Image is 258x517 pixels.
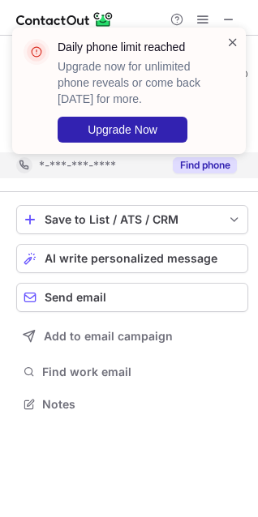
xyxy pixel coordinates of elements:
span: Send email [45,291,106,304]
img: error [24,39,49,65]
button: save-profile-one-click [16,205,248,234]
button: Add to email campaign [16,322,248,351]
button: Notes [16,393,248,416]
button: AI write personalized message [16,244,248,273]
span: Upgrade Now [88,123,157,136]
span: AI write personalized message [45,252,217,265]
button: Upgrade Now [58,117,187,143]
button: Find work email [16,361,248,383]
div: Save to List / ATS / CRM [45,213,220,226]
span: Find work email [42,365,242,379]
span: Add to email campaign [44,330,173,343]
img: ContactOut v5.3.10 [16,10,114,29]
header: Daily phone limit reached [58,39,207,55]
span: Notes [42,397,242,412]
button: Send email [16,283,248,312]
p: Upgrade now for unlimited phone reveals or come back [DATE] for more. [58,58,207,107]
